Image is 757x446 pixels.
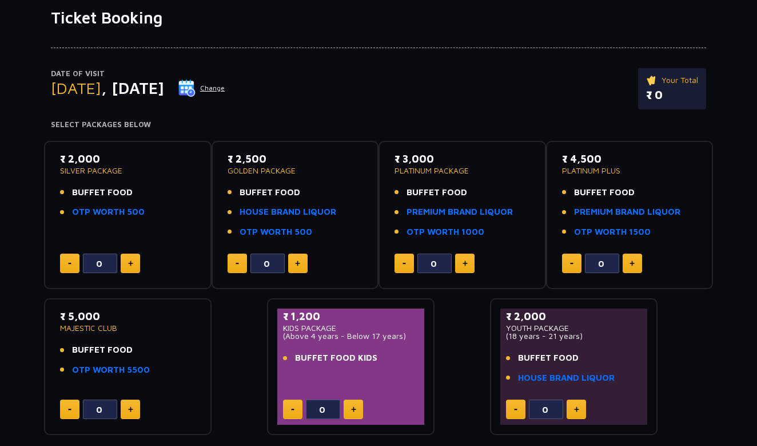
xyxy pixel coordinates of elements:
img: plus [351,406,356,412]
span: BUFFET FOOD [72,344,133,357]
p: YOUTH PACKAGE [506,324,642,332]
p: GOLDEN PACKAGE [228,167,363,175]
img: minus [570,263,573,265]
p: ₹ 2,500 [228,151,363,167]
a: OTP WORTH 1000 [407,226,484,239]
p: KIDS PACKAGE [283,324,419,332]
img: plus [629,261,635,266]
span: , [DATE] [101,78,164,97]
h1: Ticket Booking [51,8,706,27]
img: minus [291,409,294,411]
span: BUFFET FOOD [240,186,300,199]
span: BUFFET FOOD [574,186,635,199]
button: Change [178,79,225,97]
img: plus [295,261,300,266]
p: PLATINUM PLUS [562,167,698,175]
a: PREMIUM BRAND LIQUOR [407,206,513,219]
p: ₹ 3,000 [395,151,530,167]
span: BUFFET FOOD [518,352,579,365]
p: (18 years - 21 years) [506,332,642,340]
p: ₹ 2,000 [506,309,642,324]
img: plus [128,261,133,266]
a: OTP WORTH 500 [240,226,312,239]
img: minus [236,263,239,265]
span: BUFFET FOOD [407,186,467,199]
img: plus [574,406,579,412]
a: OTP WORTH 500 [72,206,145,219]
a: PREMIUM BRAND LIQUOR [574,206,680,219]
span: [DATE] [51,78,101,97]
p: (Above 4 years - Below 17 years) [283,332,419,340]
p: ₹ 2,000 [60,151,196,167]
p: SILVER PACKAGE [60,167,196,175]
a: OTP WORTH 1500 [574,226,651,239]
span: BUFFET FOOD KIDS [295,352,377,365]
img: minus [68,263,71,265]
p: ₹ 5,000 [60,309,196,324]
p: MAJESTIC CLUB [60,324,196,332]
img: minus [68,409,71,411]
p: Your Total [646,74,698,86]
p: ₹ 1,200 [283,309,419,324]
span: BUFFET FOOD [72,186,133,199]
img: plus [463,261,468,266]
img: minus [514,409,517,411]
a: HOUSE BRAND LIQUOR [518,372,615,385]
p: ₹ 4,500 [562,151,698,167]
a: OTP WORTH 5500 [72,364,150,377]
img: minus [403,263,406,265]
p: Date of Visit [51,68,225,80]
p: ₹ 0 [646,86,698,104]
img: plus [128,406,133,412]
p: PLATINUM PACKAGE [395,167,530,175]
h4: Select Packages Below [51,120,706,129]
a: HOUSE BRAND LIQUOR [240,206,336,219]
img: ticket [646,74,658,86]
